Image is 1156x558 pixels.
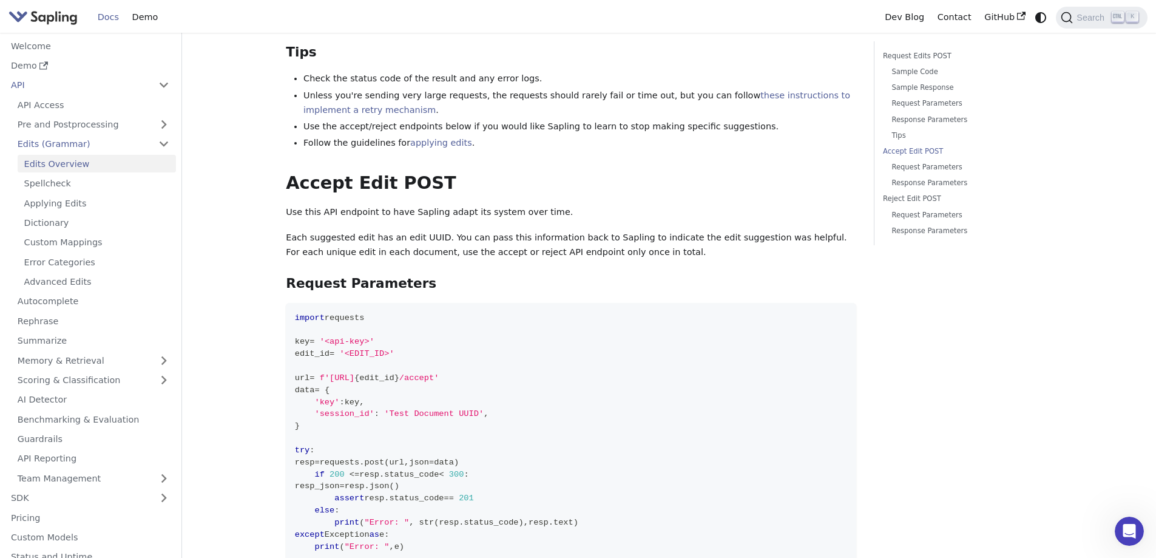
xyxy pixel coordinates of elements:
[1032,9,1050,26] button: Switch between dark and light mode (currently system mode)
[11,135,176,153] a: Edits (Grammar)
[18,234,176,251] a: Custom Mappings
[464,518,518,527] span: status_code
[459,494,474,503] span: 201
[1126,12,1138,22] kbd: K
[449,470,464,479] span: 300
[359,470,379,479] span: resp
[295,373,310,383] span: url
[325,386,330,395] span: {
[4,77,152,94] a: API
[883,193,1047,205] a: Reject Edit POST
[359,398,364,407] span: ,
[8,9,78,26] img: Sapling.ai
[295,386,315,395] span: data
[314,470,324,479] span: if
[314,409,374,418] span: 'session_id'
[303,89,856,118] li: Unless you're sending very large requests, the requests should rarely fail or time out, but you c...
[364,481,369,491] span: .
[891,177,1043,189] a: Response Parameters
[439,470,444,479] span: <
[325,530,370,539] span: Exception
[91,8,126,27] a: Docs
[410,138,472,148] a: applying edits
[314,458,319,467] span: =
[464,470,468,479] span: :
[379,530,384,539] span: e
[370,481,390,491] span: json
[891,98,1043,109] a: Request Parameters
[295,530,325,539] span: except
[364,458,384,467] span: post
[359,518,364,527] span: (
[4,489,152,507] a: SDK
[404,458,409,467] span: ,
[394,373,399,383] span: }
[8,9,82,26] a: Sapling.ai
[314,398,339,407] span: 'key'
[295,446,310,455] span: try
[11,410,176,428] a: Benchmarking & Evaluation
[394,542,399,551] span: e
[370,530,379,539] span: as
[4,529,176,546] a: Custom Models
[883,146,1047,157] a: Accept Edit POST
[330,470,345,479] span: 200
[389,542,394,551] span: ,
[444,494,454,503] span: ==
[152,77,176,94] button: Collapse sidebar category 'API'
[18,175,176,192] a: Spellcheck
[931,8,978,27] a: Contact
[891,162,1043,173] a: Request Parameters
[334,494,364,503] span: assert
[891,209,1043,221] a: Request Parameters
[891,130,1043,141] a: Tips
[18,273,176,291] a: Advanced Edits
[978,8,1032,27] a: GitHub
[126,8,164,27] a: Demo
[286,172,856,194] h2: Accept Edit POST
[286,44,856,61] h3: Tips
[339,349,394,358] span: '<EDIT_ID>'
[320,337,374,346] span: '<api-key>'
[454,458,459,467] span: )
[379,470,384,479] span: .
[529,518,549,527] span: resp
[295,337,310,346] span: key
[11,96,176,114] a: API Access
[364,494,384,503] span: resp
[11,391,176,409] a: AI Detector
[394,481,399,491] span: )
[11,293,176,310] a: Autocomplete
[4,57,176,75] a: Demo
[345,481,365,491] span: resp
[11,450,176,468] a: API Reporting
[374,409,379,418] span: :
[878,8,930,27] a: Dev Blog
[309,337,314,346] span: =
[325,313,365,322] span: requests
[553,518,573,527] span: text
[434,458,454,467] span: data
[384,494,389,503] span: .
[320,458,360,467] span: requests
[1115,517,1144,546] iframe: Intercom live chat
[18,194,176,212] a: Applying Edits
[314,506,334,515] span: else
[18,253,176,271] a: Error Categories
[389,458,404,467] span: url
[11,469,176,487] a: Team Management
[359,458,364,467] span: .
[286,205,856,220] p: Use this API endpoint to have Sapling adapt its system over time.
[295,421,300,430] span: }
[891,225,1043,237] a: Response Parameters
[320,373,354,383] span: f'[URL]
[891,114,1043,126] a: Response Parameters
[883,50,1047,62] a: Request Edits POST
[303,136,856,151] li: Follow the guidelines for .
[384,470,439,479] span: status_code
[4,37,176,55] a: Welcome
[314,542,339,551] span: print
[549,518,553,527] span: .
[1073,13,1112,22] span: Search
[11,312,176,330] a: Rephrase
